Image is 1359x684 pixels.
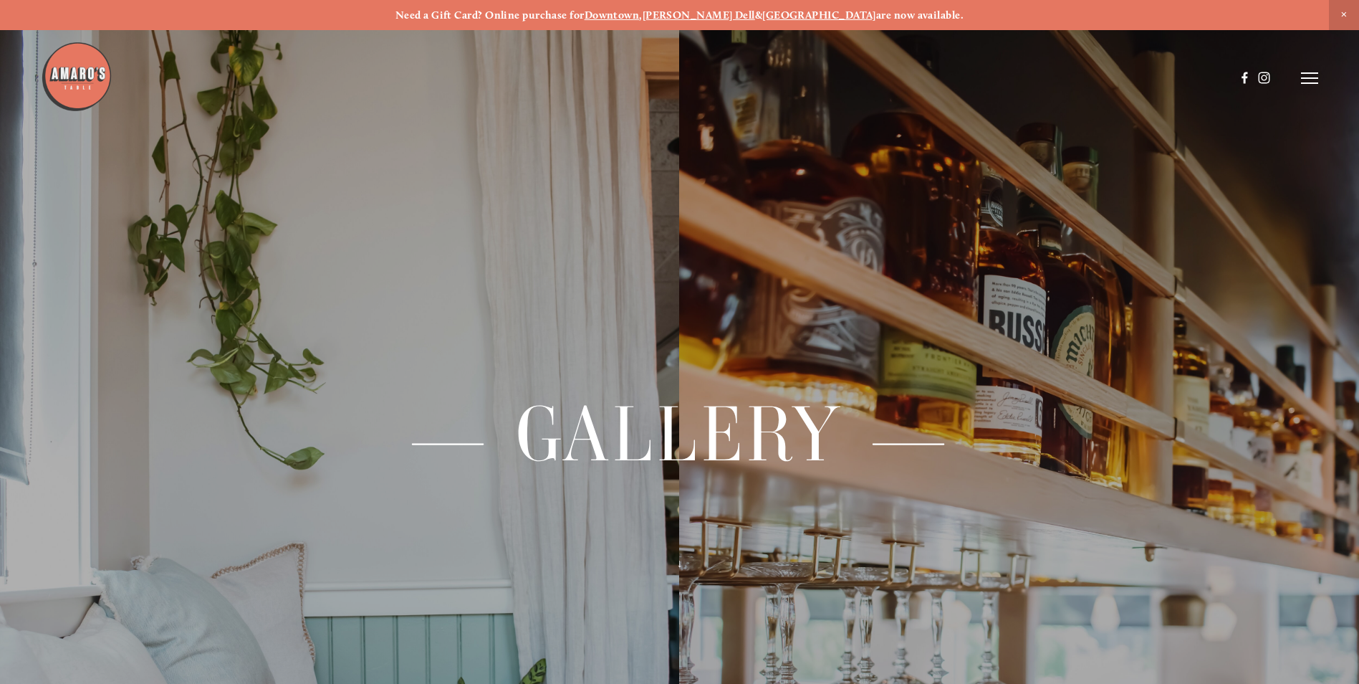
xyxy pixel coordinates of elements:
[204,556,1156,571] p: ↓
[585,9,640,22] a: Downtown
[406,386,954,483] span: — Gallery —
[643,9,755,22] a: [PERSON_NAME] Dell
[876,9,964,22] strong: are now available.
[41,41,112,113] img: Amaro's Table
[762,9,876,22] a: [GEOGRAPHIC_DATA]
[639,9,642,22] strong: ,
[755,9,762,22] strong: &
[395,9,585,22] strong: Need a Gift Card? Online purchase for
